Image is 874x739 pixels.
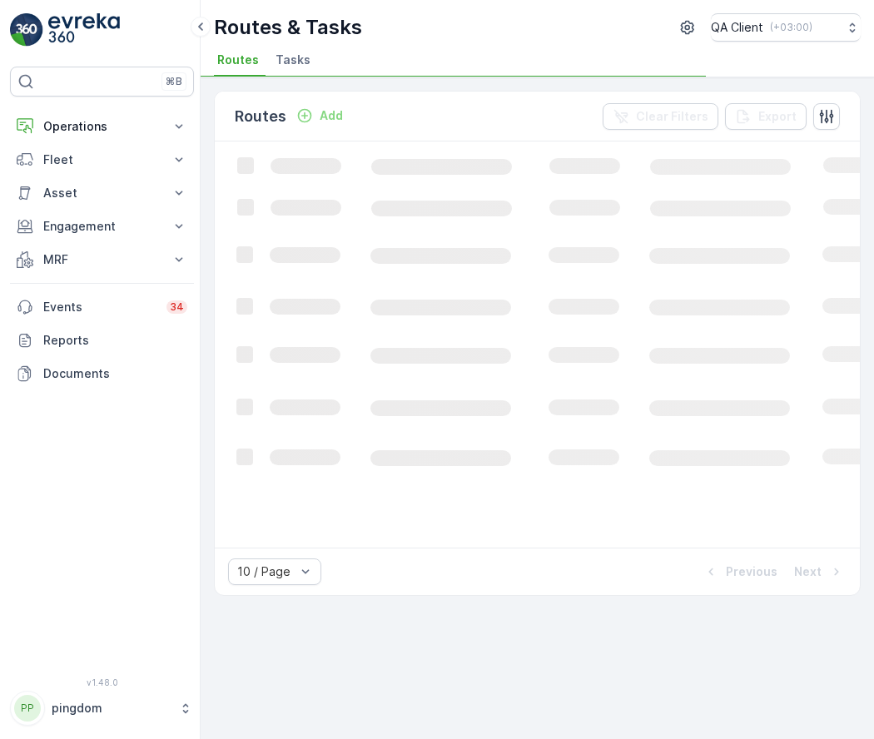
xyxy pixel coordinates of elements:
p: Routes [235,105,286,128]
p: Operations [43,118,161,135]
span: Routes [217,52,259,68]
p: Add [320,107,343,124]
p: Previous [726,563,777,580]
p: pingdom [52,700,171,717]
a: Documents [10,357,194,390]
p: Next [794,563,822,580]
button: QA Client(+03:00) [711,13,861,42]
p: Events [43,299,156,315]
p: Export [758,108,797,125]
a: Reports [10,324,194,357]
button: Engagement [10,210,194,243]
button: Add [290,106,350,126]
button: PPpingdom [10,691,194,726]
button: Next [792,562,847,582]
p: Asset [43,185,161,201]
button: MRF [10,243,194,276]
button: Clear Filters [603,103,718,130]
a: Events34 [10,290,194,324]
p: QA Client [711,19,763,36]
button: Previous [701,562,779,582]
p: Documents [43,365,187,382]
p: MRF [43,251,161,268]
p: Fleet [43,151,161,168]
img: logo [10,13,43,47]
div: PP [14,695,41,722]
button: Operations [10,110,194,143]
p: Routes & Tasks [214,14,362,41]
span: Tasks [276,52,310,68]
button: Asset [10,176,194,210]
p: 34 [170,300,184,314]
p: ⌘B [166,75,182,88]
span: v 1.48.0 [10,677,194,687]
img: logo_light-DOdMpM7g.png [48,13,120,47]
button: Export [725,103,807,130]
p: Engagement [43,218,161,235]
p: Clear Filters [636,108,708,125]
p: Reports [43,332,187,349]
p: ( +03:00 ) [770,21,812,34]
button: Fleet [10,143,194,176]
